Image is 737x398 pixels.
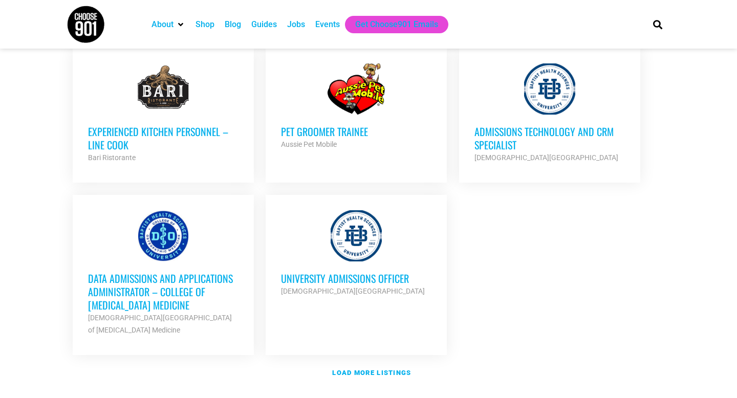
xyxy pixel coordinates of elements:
h3: Admissions Technology and CRM Specialist [474,125,625,151]
a: Events [315,18,340,31]
a: Shop [196,18,214,31]
strong: [DEMOGRAPHIC_DATA][GEOGRAPHIC_DATA] of [MEDICAL_DATA] Medicine [88,314,232,334]
a: Get Choose901 Emails [355,18,438,31]
nav: Main nav [146,16,636,33]
a: Guides [251,18,277,31]
a: University Admissions Officer [DEMOGRAPHIC_DATA][GEOGRAPHIC_DATA] [266,195,447,313]
a: Pet Groomer Trainee Aussie Pet Mobile [266,48,447,166]
strong: Load more listings [332,369,411,377]
a: Blog [225,18,241,31]
a: Jobs [287,18,305,31]
strong: [DEMOGRAPHIC_DATA][GEOGRAPHIC_DATA] [474,153,618,162]
h3: Experienced Kitchen Personnel – Line Cook [88,125,239,151]
strong: Bari Ristorante [88,153,136,162]
a: Data Admissions and Applications Administrator – College of [MEDICAL_DATA] Medicine [DEMOGRAPHIC_... [73,195,254,351]
h3: University Admissions Officer [281,272,431,285]
a: About [151,18,174,31]
strong: Aussie Pet Mobile [281,140,337,148]
a: Admissions Technology and CRM Specialist [DEMOGRAPHIC_DATA][GEOGRAPHIC_DATA] [459,48,640,179]
h3: Pet Groomer Trainee [281,125,431,138]
a: Experienced Kitchen Personnel – Line Cook Bari Ristorante [73,48,254,179]
strong: [DEMOGRAPHIC_DATA][GEOGRAPHIC_DATA] [281,287,425,295]
div: Search [649,16,666,33]
h3: Data Admissions and Applications Administrator – College of [MEDICAL_DATA] Medicine [88,272,239,312]
div: About [146,16,190,33]
a: Load more listings [67,361,670,385]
